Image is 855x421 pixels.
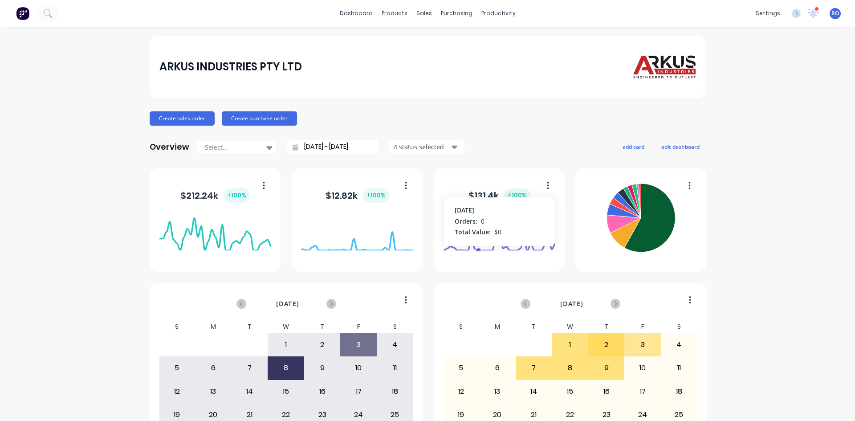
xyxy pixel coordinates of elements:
div: 18 [661,380,697,403]
button: 4 status selected [389,140,464,154]
div: 14 [516,380,552,403]
div: 4 [377,334,413,356]
div: 11 [661,357,697,379]
div: 4 status selected [394,142,450,151]
div: 2 [305,334,340,356]
div: 9 [305,357,340,379]
div: 2 [589,334,624,356]
div: 10 [341,357,376,379]
div: 5 [159,357,195,379]
div: 15 [552,380,588,403]
div: productivity [477,7,520,20]
div: 13 [480,380,515,403]
div: 9 [589,357,624,379]
div: T [588,320,625,333]
span: RO [831,9,839,17]
div: 15 [268,380,304,403]
a: dashboard [335,7,377,20]
div: 3 [625,334,660,356]
div: F [624,320,661,333]
div: 8 [552,357,588,379]
div: 8 [268,357,304,379]
div: 16 [305,380,340,403]
div: + 100 % [224,188,250,203]
span: [DATE] [560,299,583,309]
div: W [268,320,304,333]
div: purchasing [436,7,477,20]
div: + 100 % [363,188,389,203]
div: sales [412,7,436,20]
div: products [377,7,412,20]
div: S [159,320,195,333]
button: edit dashboard [655,141,705,152]
div: 12 [159,380,195,403]
span: [DATE] [276,299,299,309]
div: 3 [341,334,376,356]
div: M [479,320,516,333]
div: M [195,320,232,333]
button: Create sales order [150,111,215,126]
div: W [552,320,588,333]
div: 6 [195,357,231,379]
img: ARKUS INDUSTRIES PTY LTD [633,50,696,83]
div: 16 [589,380,624,403]
div: T [304,320,341,333]
div: 7 [516,357,552,379]
div: 5 [444,357,479,379]
div: settings [751,7,785,20]
div: 6 [480,357,515,379]
div: 1 [552,334,588,356]
div: ARKUS INDUSTRIES PTY LTD [159,58,302,76]
div: S [443,320,480,333]
div: $ 131.4k [468,188,530,203]
img: Factory [16,7,29,20]
div: 4 [661,334,697,356]
div: F [340,320,377,333]
div: 18 [377,380,413,403]
div: T [232,320,268,333]
div: $ 212.24k [180,188,250,203]
div: 7 [232,357,268,379]
div: 10 [625,357,660,379]
div: 1 [268,334,304,356]
div: T [516,320,552,333]
div: 13 [195,380,231,403]
div: S [377,320,413,333]
div: + 100 % [504,188,530,203]
div: S [661,320,697,333]
button: Create purchase order [222,111,297,126]
div: 14 [232,380,268,403]
div: 17 [341,380,376,403]
div: 11 [377,357,413,379]
div: Overview [150,138,189,156]
div: $ 12.82k [326,188,389,203]
div: 12 [444,380,479,403]
button: add card [617,141,650,152]
div: 17 [625,380,660,403]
